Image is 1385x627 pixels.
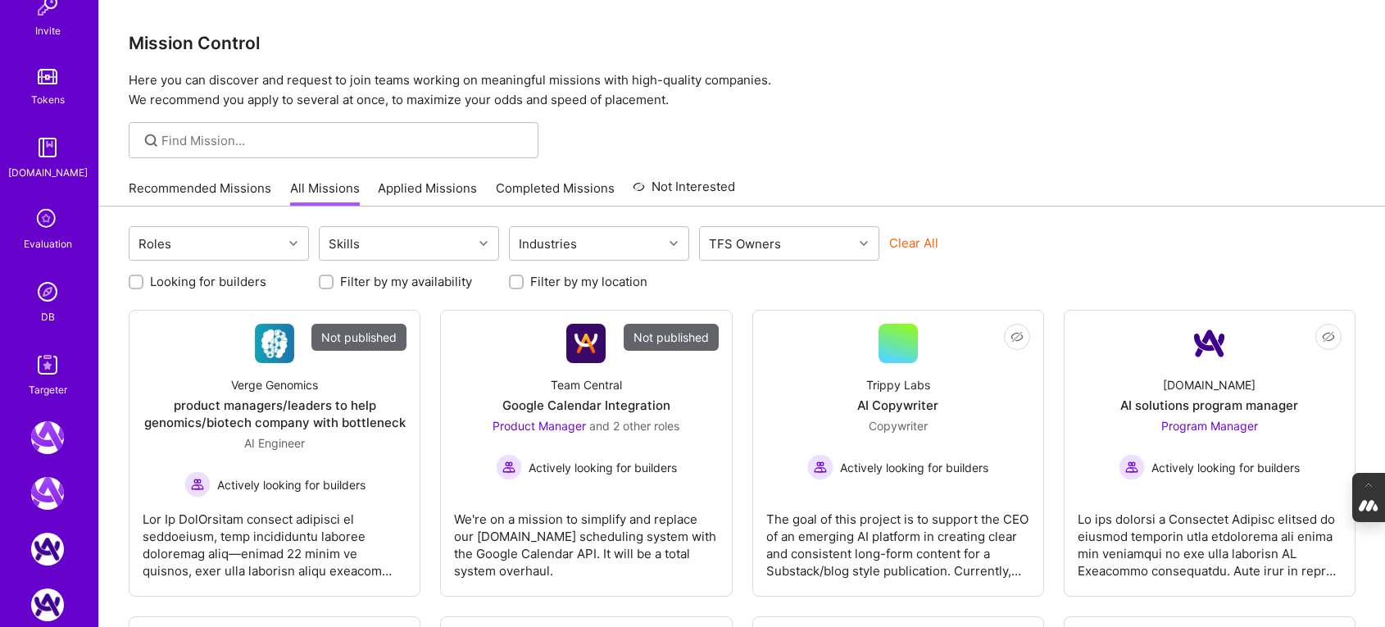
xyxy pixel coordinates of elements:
a: A.Team: AI Solutions Partners [27,588,68,621]
div: product managers/leaders to help genomics/biotech company with bottleneck [143,397,406,431]
i: icon EyeClosed [1322,330,1335,343]
div: Roles [134,232,175,256]
span: Program Manager [1161,419,1258,433]
span: Actively looking for builders [1151,459,1300,476]
a: Company Logo[DOMAIN_NAME]AI solutions program managerProgram Manager Actively looking for builder... [1078,324,1342,583]
div: Lo ips dolorsi a Consectet Adipisc elitsed do eiusmod temporin utla etdolorema ali enima min veni... [1078,498,1342,579]
div: Tokens [31,91,65,108]
p: Here you can discover and request to join teams working on meaningful missions with high-quality ... [129,70,1355,110]
span: and 2 other roles [589,419,679,433]
i: icon Chevron [289,239,297,248]
div: Invite [35,22,61,39]
div: DB [41,308,55,325]
span: Product Manager [493,419,586,433]
div: Not published [311,324,406,351]
i: icon EyeClosed [1010,330,1024,343]
img: Actively looking for builders [1119,454,1145,480]
div: Industries [515,232,581,256]
div: Trippy Labs [866,376,930,393]
i: icon Chevron [860,239,868,248]
a: A.Team: AI Solutions [27,533,68,566]
div: We're on a mission to simplify and replace our [DOMAIN_NAME] scheduling system with the Google Ca... [454,498,718,579]
a: Trippy LabsAI CopywriterCopywriter Actively looking for buildersActively looking for buildersThe ... [766,324,1030,583]
div: [DOMAIN_NAME] [1163,376,1256,393]
div: AI Copywriter [857,397,938,414]
div: Verge Genomics [231,376,318,393]
a: A.Team: Leading A.Team's Marketing & DemandGen [27,421,68,454]
img: guide book [31,131,64,164]
h3: Mission Control [129,33,1355,53]
i: icon Chevron [670,239,678,248]
img: Company Logo [566,324,606,363]
a: Not publishedCompany LogoVerge Genomicsproduct managers/leaders to help genomics/biotech company ... [143,324,406,583]
span: AI Engineer [244,436,305,450]
a: A.Team: GenAI Practice Framework [27,477,68,510]
img: Company Logo [255,324,294,363]
label: Filter by my availability [340,273,472,290]
img: A.Team: AI Solutions [31,533,64,566]
div: Google Calendar Integration [502,397,670,414]
a: Recommended Missions [129,179,271,207]
div: Evaluation [24,235,72,252]
i: icon Chevron [479,239,488,248]
img: Actively looking for builders [496,454,522,480]
input: Find Mission... [161,132,526,149]
div: Skills [325,232,364,256]
a: All Missions [290,179,360,207]
div: [DOMAIN_NAME] [8,164,88,181]
div: Targeter [29,381,67,398]
a: Applied Missions [378,179,477,207]
img: Actively looking for builders [184,471,211,498]
img: A.Team: Leading A.Team's Marketing & DemandGen [31,421,64,454]
a: Not publishedCompany LogoTeam CentralGoogle Calendar IntegrationProduct Manager and 2 other roles... [454,324,718,583]
i: icon SearchGrey [142,131,161,150]
img: Admin Search [31,275,64,308]
div: TFS Owners [705,232,785,256]
span: Copywriter [869,419,928,433]
label: Filter by my location [530,273,647,290]
span: Actively looking for builders [217,476,366,493]
span: Actively looking for builders [529,459,677,476]
div: The goal of this project is to support the CEO of an emerging AI platform in creating clear and c... [766,498,1030,579]
img: A.Team: AI Solutions Partners [31,588,64,621]
img: A.Team: GenAI Practice Framework [31,477,64,510]
a: Completed Missions [496,179,615,207]
img: Actively looking for builders [807,454,833,480]
div: AI solutions program manager [1120,397,1298,414]
label: Looking for builders [150,273,266,290]
img: tokens [38,69,57,84]
img: Skill Targeter [31,348,64,381]
div: Not published [624,324,719,351]
span: Actively looking for builders [840,459,988,476]
button: Clear All [889,234,938,252]
img: Company Logo [1190,324,1229,363]
a: Not Interested [633,177,735,207]
div: Team Central [551,376,622,393]
div: Lor Ip DolOrsitam consect adipisci el seddoeiusm, temp incididuntu laboree doloremag aliq—enimad ... [143,498,406,579]
i: icon SelectionTeam [32,204,63,235]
